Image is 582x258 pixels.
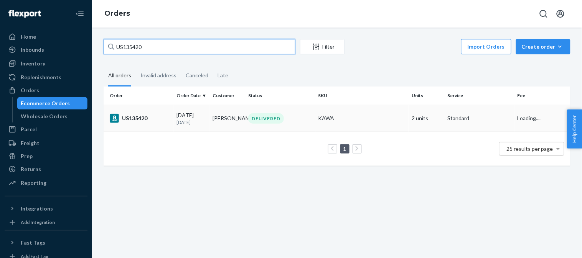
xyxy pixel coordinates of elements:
a: Reporting [5,177,87,189]
div: Invalid address [140,65,176,85]
button: Filter [300,39,345,54]
div: [DATE] [177,111,206,126]
button: Import Orders [461,39,511,54]
th: Fee [514,87,570,105]
p: [DATE] [177,119,206,126]
a: Replenishments [5,71,87,83]
div: Wholesale Orders [21,113,68,120]
a: Prep [5,150,87,162]
div: Integrations [21,205,53,212]
a: Add Integration [5,218,87,227]
a: Returns [5,163,87,175]
a: Parcel [5,123,87,136]
th: Status [245,87,315,105]
div: Inventory [21,60,45,67]
div: Reporting [21,179,46,187]
div: Prep [21,152,33,160]
a: Inbounds [5,44,87,56]
button: Help Center [567,109,582,149]
div: Inbounds [21,46,44,54]
button: Close Navigation [72,6,87,21]
a: Ecommerce Orders [17,97,88,109]
a: Orders [5,84,87,96]
a: Page 1 is your current page [342,145,348,152]
td: Loading.... [514,105,570,132]
div: Orders [21,87,39,94]
div: Home [21,33,36,41]
div: Late [218,65,228,85]
th: Units [409,87,444,105]
div: Create order [522,43,565,51]
div: Customer [213,92,242,99]
button: Create order [516,39,570,54]
div: Fast Tags [21,239,45,247]
div: All orders [108,65,131,87]
button: Fast Tags [5,237,87,249]
a: Home [5,31,87,43]
a: Inventory [5,57,87,70]
th: Order [104,87,174,105]
div: Returns [21,165,41,173]
div: Canceled [186,65,208,85]
div: Replenishments [21,73,61,81]
button: Integrations [5,202,87,215]
a: Orders [104,9,130,18]
th: SKU [315,87,409,105]
th: Service [444,87,514,105]
div: US135420 [110,114,171,123]
span: 25 results per page [507,145,553,152]
button: Open Search Box [536,6,551,21]
div: DELIVERED [248,113,284,124]
div: Parcel [21,126,37,133]
ol: breadcrumbs [98,3,136,25]
a: Wholesale Orders [17,110,88,122]
input: Search orders [104,39,295,54]
p: Standard [447,114,511,122]
div: Freight [21,139,40,147]
button: Open account menu [553,6,568,21]
div: Add Integration [21,219,55,225]
div: KAWA [318,114,406,122]
a: Freight [5,137,87,149]
td: 2 units [409,105,444,132]
div: Ecommerce Orders [21,100,70,107]
img: Flexport logo [8,10,41,18]
div: Filter [300,43,344,51]
th: Order Date [174,87,209,105]
td: [PERSON_NAME] [209,105,245,132]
